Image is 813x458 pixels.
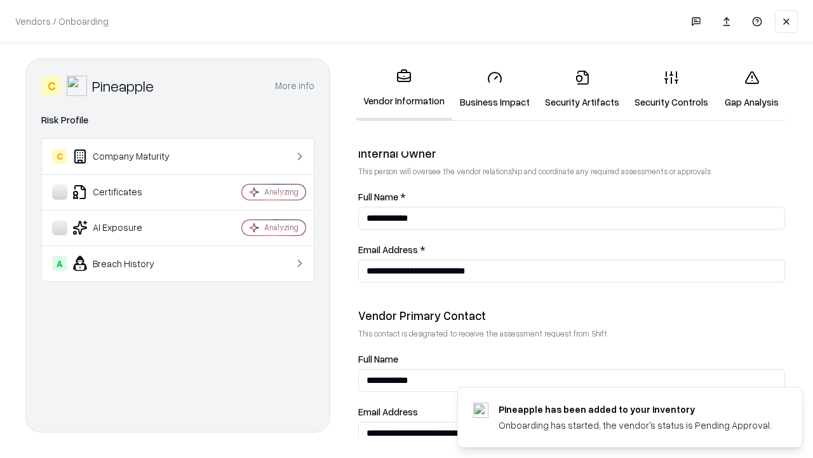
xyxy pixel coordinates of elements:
img: pineappleenergy.com [473,403,488,418]
a: Vendor Information [356,59,452,120]
div: C [41,76,62,96]
div: C [52,149,67,164]
label: Email Address [358,407,785,417]
a: Security Artifacts [537,60,627,119]
div: Analyzing [264,186,299,197]
div: Breach History [52,256,204,271]
p: Vendors / Onboarding [15,15,109,28]
label: Email Address * [358,245,785,254]
a: Gap Analysis [716,60,788,119]
div: Internal Owner [358,146,785,161]
div: Vendor Primary Contact [358,308,785,323]
div: Certificates [52,184,204,200]
div: Pineapple [92,76,154,96]
label: Full Name * [358,192,785,202]
div: Onboarding has started, the vendor's status is Pending Approval. [499,419,772,432]
p: This contact is designated to receive the assessment request from Shift [358,328,785,339]
div: Risk Profile [41,113,314,128]
div: AI Exposure [52,220,204,235]
a: Business Impact [452,60,537,119]
div: Pineapple has been added to your inventory [499,403,772,416]
div: Analyzing [264,222,299,233]
div: A [52,256,67,271]
p: This person will oversee the vendor relationship and coordinate any required assessments or appro... [358,166,785,177]
a: Security Controls [627,60,716,119]
label: Full Name [358,354,785,364]
div: Company Maturity [52,149,204,164]
button: More info [275,74,314,97]
img: Pineapple [67,76,87,96]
